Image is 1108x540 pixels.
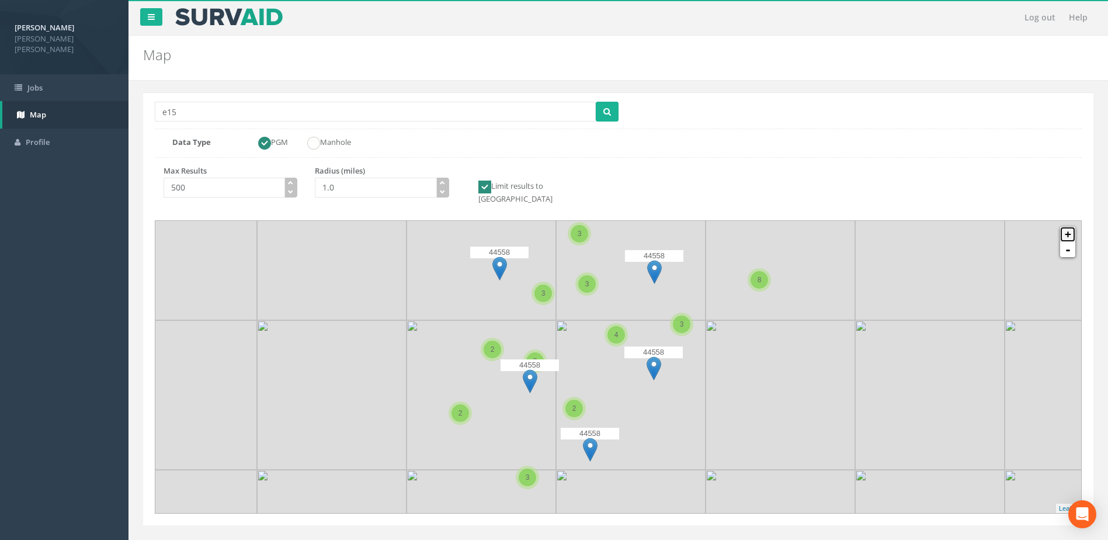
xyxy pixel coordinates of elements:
[572,404,576,413] span: 2
[680,320,684,328] span: 3
[614,331,619,339] span: 4
[578,230,582,238] span: 3
[27,82,43,93] span: Jobs
[492,257,507,281] img: marker-icon.png
[15,33,114,55] span: [PERSON_NAME] [PERSON_NAME]
[647,356,661,380] img: marker-icon.png
[467,181,600,205] label: Limit results to [GEOGRAPHIC_DATA]
[526,473,530,482] span: 3
[15,19,114,55] a: [PERSON_NAME] [PERSON_NAME] [PERSON_NAME]
[26,137,50,147] span: Profile
[583,438,598,462] img: marker-icon.png
[315,165,449,176] p: Radius (miles)
[758,276,762,284] span: 8
[2,101,128,129] a: Map
[624,347,683,358] p: 44558
[561,428,619,439] p: 44558
[30,109,46,120] span: Map
[585,280,589,288] span: 3
[1060,227,1075,242] a: +
[647,260,662,284] img: marker-icon.png
[1059,505,1078,512] a: Leaflet
[541,289,546,297] span: 3
[15,22,74,33] strong: [PERSON_NAME]
[523,369,537,393] img: marker-icon.png
[246,137,288,150] label: PGM
[164,165,297,176] p: Max Results
[501,359,559,371] p: 44558
[1068,500,1096,528] div: Open Intercom Messenger
[491,345,495,354] span: 2
[296,137,351,150] label: Manhole
[143,47,932,63] h2: Map
[164,137,238,148] label: Data Type
[533,357,537,365] span: 3
[625,250,683,262] p: 44558
[155,102,596,122] input: Enter place name or postcode
[459,409,463,417] span: 2
[470,247,529,258] p: 44558
[1060,242,1075,257] a: -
